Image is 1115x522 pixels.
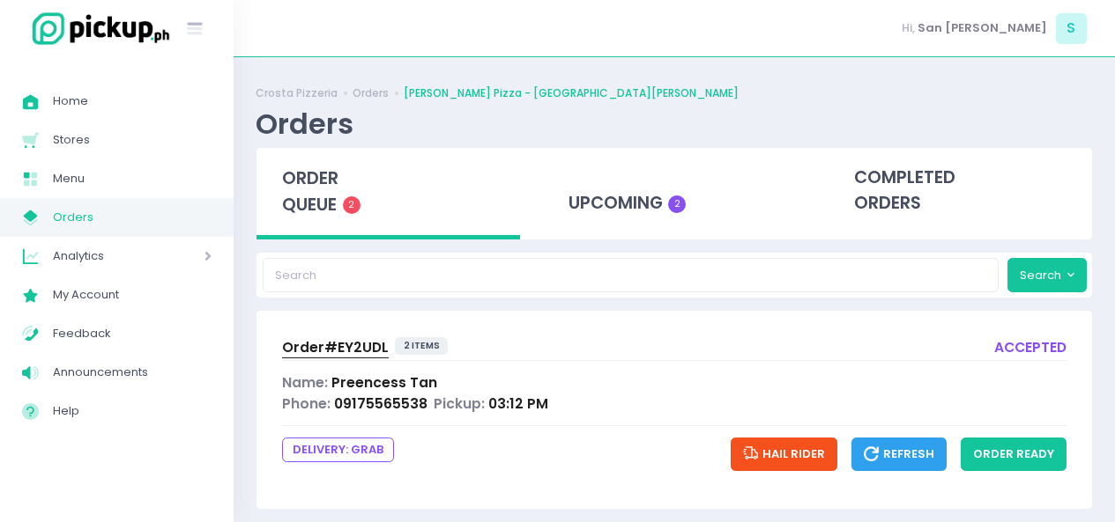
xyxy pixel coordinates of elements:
span: Pickup: [434,394,485,413]
a: Crosta Pizzeria [256,85,338,101]
span: 2 [343,196,361,214]
span: 2 items [395,337,449,355]
span: Order# EY2UDL [282,338,389,357]
span: Feedback [53,322,212,345]
span: San [PERSON_NAME] [918,19,1047,37]
button: order ready [961,437,1067,471]
div: accepted [994,337,1067,361]
span: DELIVERY: grab [282,437,394,462]
div: Orders [256,107,353,141]
span: Phone: [282,394,331,413]
span: Announcements [53,361,212,384]
span: order queue [282,166,338,217]
input: Search [263,258,1000,291]
span: 03:12 PM [488,394,548,413]
span: Hi, [902,19,915,37]
span: 09175565538 [334,394,427,413]
span: Home [53,90,212,113]
img: logo [22,10,172,48]
a: Orders [353,85,389,101]
span: Name: [282,373,328,392]
span: Stores [53,129,212,151]
div: upcoming [542,148,806,234]
span: Hail Rider [743,445,825,462]
span: Analytics [53,245,154,268]
button: Refresh [851,437,947,471]
span: Preencess Tan [331,373,437,392]
span: My Account [53,283,212,306]
span: 2 [668,195,686,213]
span: Menu [53,167,212,190]
a: Order#EY2UDL [282,337,389,361]
button: Hail Rider [731,437,837,471]
span: Refresh [864,445,934,462]
span: Orders [53,206,212,229]
button: Search [1007,258,1087,291]
a: [PERSON_NAME] Pizza - [GEOGRAPHIC_DATA][PERSON_NAME] [404,85,739,101]
span: Help [53,400,212,423]
div: completed orders [829,148,1092,234]
span: S [1056,13,1087,44]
